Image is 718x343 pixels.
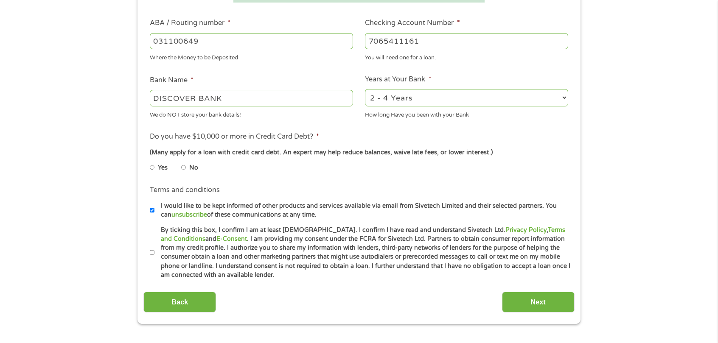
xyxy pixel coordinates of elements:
a: unsubscribe [171,211,207,218]
label: No [189,163,198,173]
input: 345634636 [365,33,568,49]
label: By ticking this box, I confirm I am at least [DEMOGRAPHIC_DATA]. I confirm I have read and unders... [154,226,571,280]
label: ABA / Routing number [150,19,230,28]
a: E-Consent [216,235,247,243]
label: Yes [158,163,168,173]
label: Checking Account Number [365,19,460,28]
div: We do NOT store your bank details! [150,108,353,119]
label: Bank Name [150,76,194,85]
div: You will need one for a loan. [365,51,568,62]
div: (Many apply for a loan with credit card debt. An expert may help reduce balances, waive late fees... [150,148,568,157]
label: I would like to be kept informed of other products and services available via email from Sivetech... [154,201,571,220]
div: How long Have you been with your Bank [365,108,568,119]
label: Do you have $10,000 or more in Credit Card Debt? [150,132,319,141]
label: Terms and conditions [150,186,220,195]
input: Back [143,292,216,312]
a: Privacy Policy [505,226,547,234]
a: Terms and Conditions [161,226,565,243]
input: Next [502,292,575,312]
div: Where the Money to be Deposited [150,51,353,62]
label: Years at Your Bank [365,75,431,84]
input: 263177916 [150,33,353,49]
